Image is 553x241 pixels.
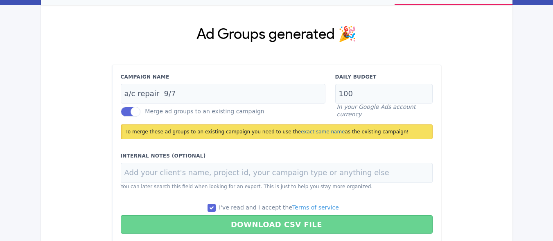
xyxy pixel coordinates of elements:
[301,129,345,135] span: exact same name
[145,108,264,115] label: Merge ad groups to an existing campaign
[121,73,325,81] label: Campaign Name
[337,104,433,118] p: In your Google Ads account currency
[121,84,325,104] input: Campaign Name
[121,183,433,190] p: You can later search this field when looking for an export. This is just to help you stay more or...
[292,204,339,211] a: Terms of service
[126,128,429,135] p: To merge these ad groups to an existing campaign you need to use the as the existing campaign!
[219,204,339,211] span: I've read and I accept the
[335,84,433,104] input: Campaign Budget
[121,215,433,234] button: Download CSV File
[121,152,433,160] label: Internal Notes (Optional)
[112,25,441,45] h1: Ad Groups generated 🎉
[121,163,433,183] input: Add your client's name, project id, your campaign type or anything else
[208,204,216,212] input: I've read and I accept theTerms of service
[335,73,433,81] label: Daily Budget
